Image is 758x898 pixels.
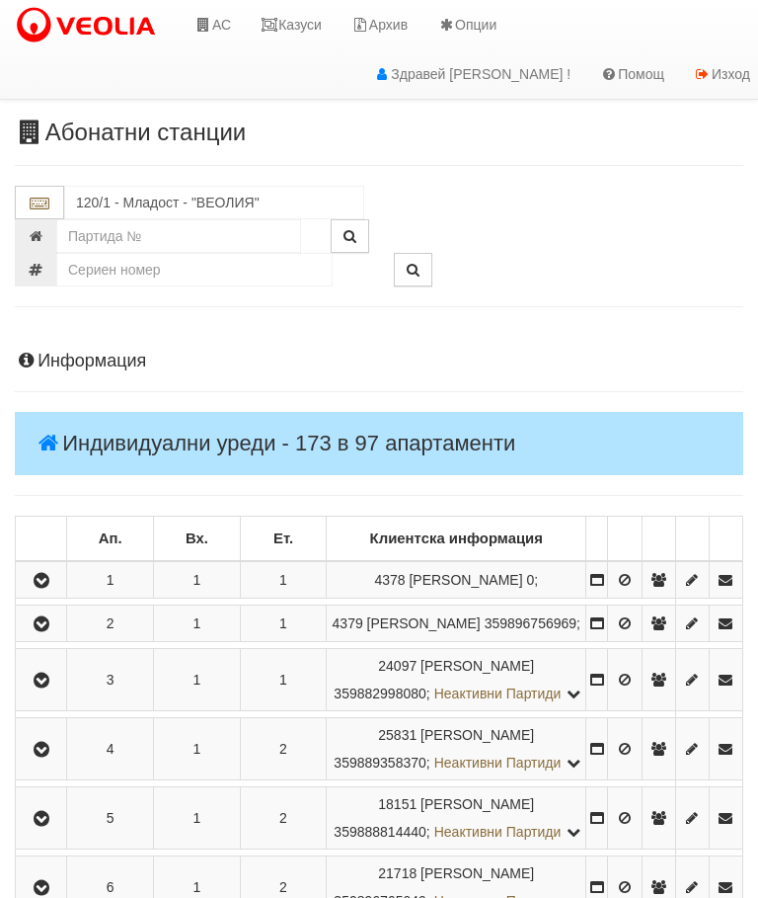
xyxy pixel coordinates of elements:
[154,649,241,711] td: 1
[420,796,534,812] span: [PERSON_NAME]
[608,517,642,562] td: : No sort applied, sorting is disabled
[15,412,743,475] h4: Индивидуални уреди - 173 в 97 апартаменти
[334,686,425,701] span: 359882998080
[485,615,576,631] span: 359896756969
[586,517,608,562] td: : No sort applied, sorting is disabled
[154,517,241,562] td: Вх.: No sort applied, sorting is disabled
[378,727,417,743] span: Партида №
[67,606,154,642] td: 2
[378,796,417,812] span: Партида №
[434,686,562,701] span: Неактивни Партиди
[526,572,534,588] span: 0
[279,615,287,631] span: 1
[240,517,327,562] td: Ет.: No sort applied, sorting is disabled
[675,517,709,562] td: : No sort applied, sorting is disabled
[420,865,534,881] span: [PERSON_NAME]
[378,865,417,881] span: Партида №
[15,120,743,145] h3: Абонатни станции
[279,572,287,588] span: 1
[154,561,241,599] td: 1
[67,649,154,711] td: 3
[327,606,586,642] td: ;
[709,517,742,562] td: : No sort applied, sorting is disabled
[279,810,287,826] span: 2
[370,531,543,546] b: Клиентска информация
[273,531,293,546] b: Ет.
[67,561,154,599] td: 1
[67,718,154,780] td: 4
[358,49,585,99] a: Здравей [PERSON_NAME] !
[327,561,586,599] td: ;
[67,787,154,850] td: 5
[279,879,287,895] span: 2
[56,219,301,253] input: Партида №
[327,517,586,562] td: Клиентска информация: No sort applied, sorting is disabled
[327,649,586,711] td: ;
[334,755,425,771] span: 359889358370
[67,517,154,562] td: Ап.: No sort applied, sorting is disabled
[333,615,363,631] span: Партида №
[64,186,364,219] input: Абонатна станция
[420,727,534,743] span: [PERSON_NAME]
[15,352,743,371] h4: Информация
[16,517,67,562] td: : No sort applied, sorting is disabled
[279,741,287,757] span: 2
[367,615,481,631] span: [PERSON_NAME]
[154,606,241,642] td: 1
[374,572,405,588] span: Партида №
[327,787,586,850] td: ;
[420,658,534,674] span: [PERSON_NAME]
[409,572,522,588] span: [PERSON_NAME]
[585,49,679,99] a: Помощ
[154,718,241,780] td: 1
[56,253,333,286] input: Сериен номер
[434,824,562,840] span: Неактивни Партиди
[99,531,122,546] b: Ап.
[378,658,417,674] span: Партида №
[154,787,241,850] td: 1
[186,531,208,546] b: Вх.
[15,5,165,46] img: VeoliaLogo.png
[327,718,586,780] td: ;
[334,824,425,840] span: 359888814440
[279,672,287,688] span: 1
[642,517,675,562] td: : No sort applied, sorting is disabled
[434,755,562,771] span: Неактивни Партиди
